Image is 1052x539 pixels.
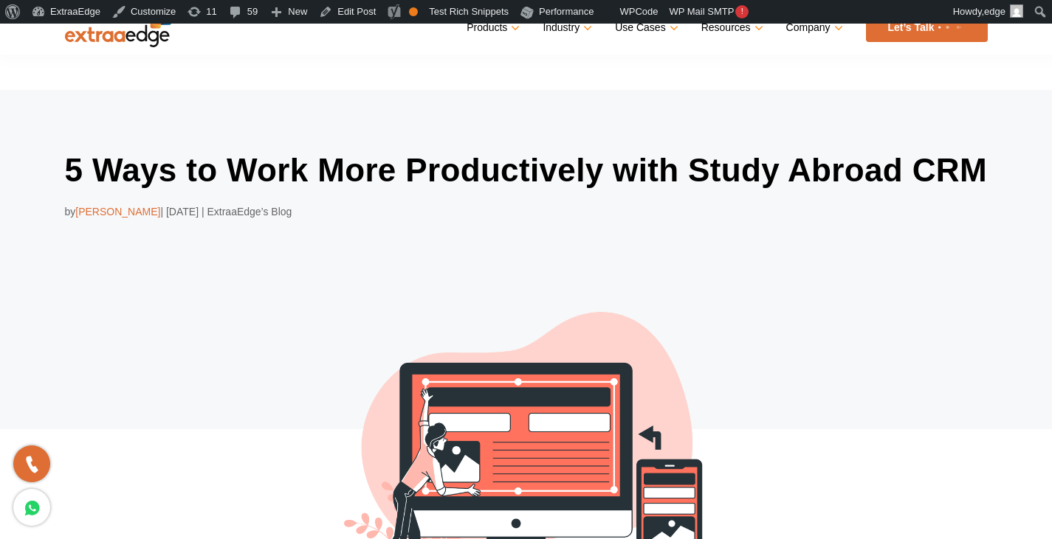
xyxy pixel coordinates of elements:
[615,17,675,38] a: Use Cases
[65,149,988,192] h1: 5 Ways to Work More Productively with Study Abroad CRM
[543,17,589,38] a: Industry
[984,6,1005,17] span: edge
[701,17,760,38] a: Resources
[75,206,160,218] span: [PERSON_NAME]
[786,17,840,38] a: Company
[467,17,517,38] a: Products
[65,203,988,220] div: by | [DATE] | ExtraaEdge’s Blog
[735,5,749,18] span: !
[866,13,988,42] a: Let’s Talk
